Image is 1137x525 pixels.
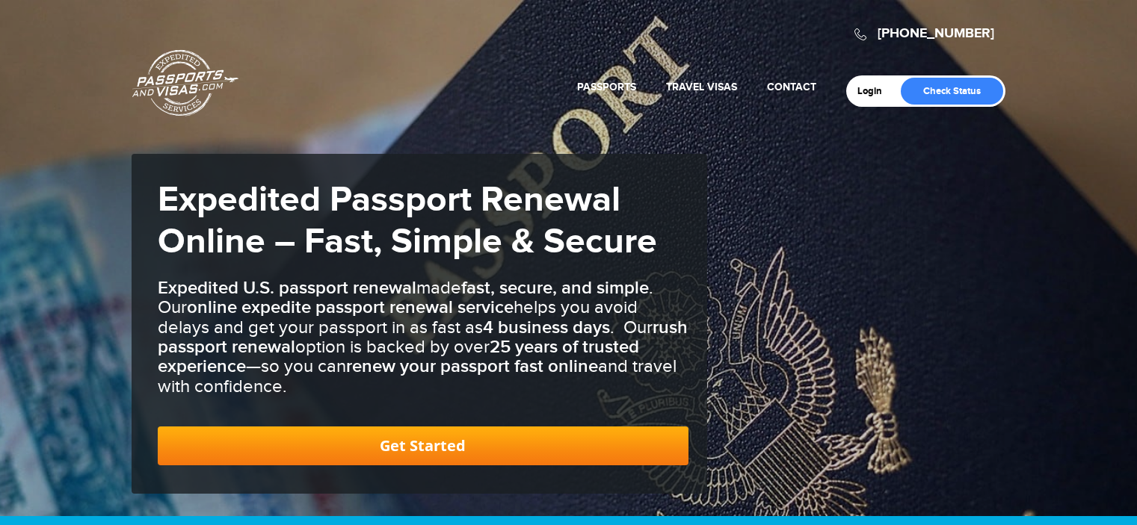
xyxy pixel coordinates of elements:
b: rush passport renewal [158,317,688,358]
a: Login [857,85,893,97]
a: [PHONE_NUMBER] [878,25,994,42]
b: online expedite passport renewal service [187,296,514,318]
a: Passports & [DOMAIN_NAME] [132,49,238,117]
a: Contact [767,81,816,93]
b: Expedited U.S. passport renewal [158,277,416,299]
a: Passports [577,81,636,93]
a: Check Status [901,78,1003,105]
b: 4 business days [483,317,610,338]
strong: Expedited Passport Renewal Online – Fast, Simple & Secure [158,178,657,264]
a: Get Started [158,426,688,465]
b: fast, secure, and simple [461,277,649,299]
a: Travel Visas [666,81,737,93]
b: 25 years of trusted experience [158,336,639,377]
b: renew your passport fast online [346,355,598,377]
h3: made . Our helps you avoid delays and get your passport in as fast as . Our option is backed by o... [158,279,688,397]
